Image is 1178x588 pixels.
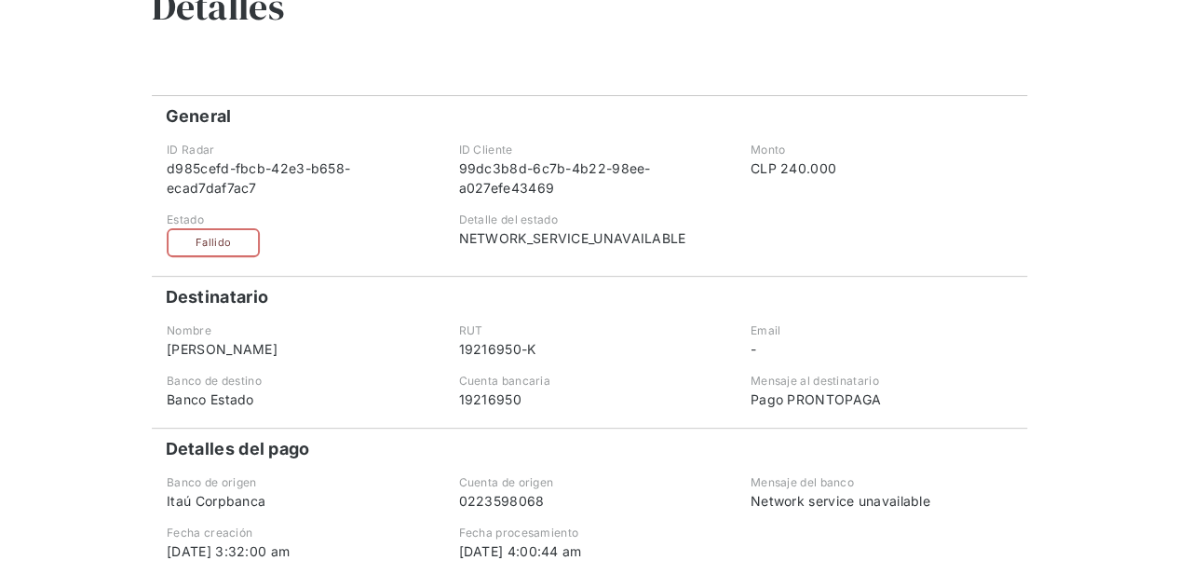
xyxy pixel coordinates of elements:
[458,373,719,390] div: Cuenta bancaria
[458,339,719,359] div: 19216950-K
[751,474,1011,491] div: Mensaje del banco
[458,142,719,158] div: ID Cliente
[751,322,1011,339] div: Email
[166,438,310,460] h4: Detalles del pago
[458,158,719,198] div: 99dc3b8d-6c7b-4b22-98ee-a027efe43469
[167,373,427,390] div: Banco de destino
[458,474,719,491] div: Cuenta de origen
[167,339,427,359] div: [PERSON_NAME]
[167,541,427,561] div: [DATE] 3:32:00 am
[167,491,427,511] div: Itaú Corpbanca
[458,390,719,409] div: 19216950
[458,491,719,511] div: 0223598068
[166,286,269,308] h4: Destinatario
[167,525,427,541] div: Fecha creación
[167,474,427,491] div: Banco de origen
[167,228,260,257] div: Fallido
[167,158,427,198] div: d985cefd-fbcb-42e3-b658-ecad7daf7ac7
[458,212,719,228] div: Detalle del estado
[751,491,1011,511] div: Network service unavailable
[167,142,427,158] div: ID Radar
[751,339,1011,359] div: -
[751,142,1011,158] div: Monto
[166,105,232,128] h4: General
[751,373,1011,390] div: Mensaje al destinatario
[458,228,719,248] div: NETWORK_SERVICE_UNAVAILABLE
[751,390,1011,409] div: Pago PRONTOPAGA
[167,390,427,409] div: Banco Estado
[167,322,427,339] div: Nombre
[458,541,719,561] div: [DATE] 4:00:44 am
[458,322,719,339] div: RUT
[458,525,719,541] div: Fecha procesamiento
[751,158,1011,178] div: CLP 240.000
[167,212,427,228] div: Estado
